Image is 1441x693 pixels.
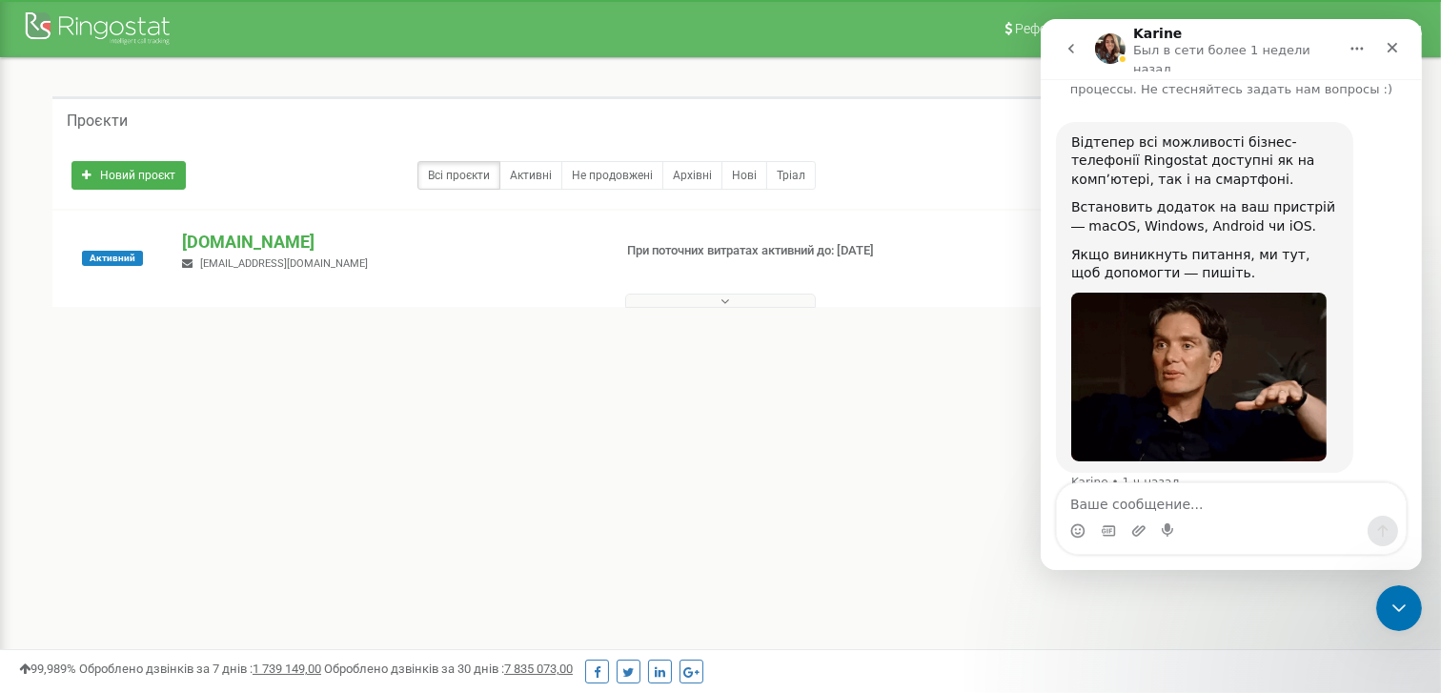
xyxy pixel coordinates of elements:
[504,662,573,676] u: 7 835 073,00
[1376,585,1422,631] iframe: Intercom live chat
[253,662,321,676] u: 1 739 149,00
[324,662,573,676] span: Оброблено дзвінків за 30 днів :
[662,161,722,190] a: Архівні
[627,242,930,260] p: При поточних витратах активний до: [DATE]
[82,251,143,266] span: Активний
[67,112,128,130] h5: Проєкти
[1015,21,1156,36] span: Реферальна програма
[417,161,500,190] a: Всі проєкти
[721,161,767,190] a: Нові
[561,161,663,190] a: Не продовжені
[19,662,76,676] span: 99,989%
[1041,19,1422,570] iframe: Intercom live chat
[200,257,368,270] span: [EMAIL_ADDRESS][DOMAIN_NAME]
[766,161,816,190] a: Тріал
[182,230,596,255] p: [DOMAIN_NAME]
[71,161,186,190] a: Новий проєкт
[79,662,321,676] span: Оброблено дзвінків за 7 днів :
[499,161,562,190] a: Активні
